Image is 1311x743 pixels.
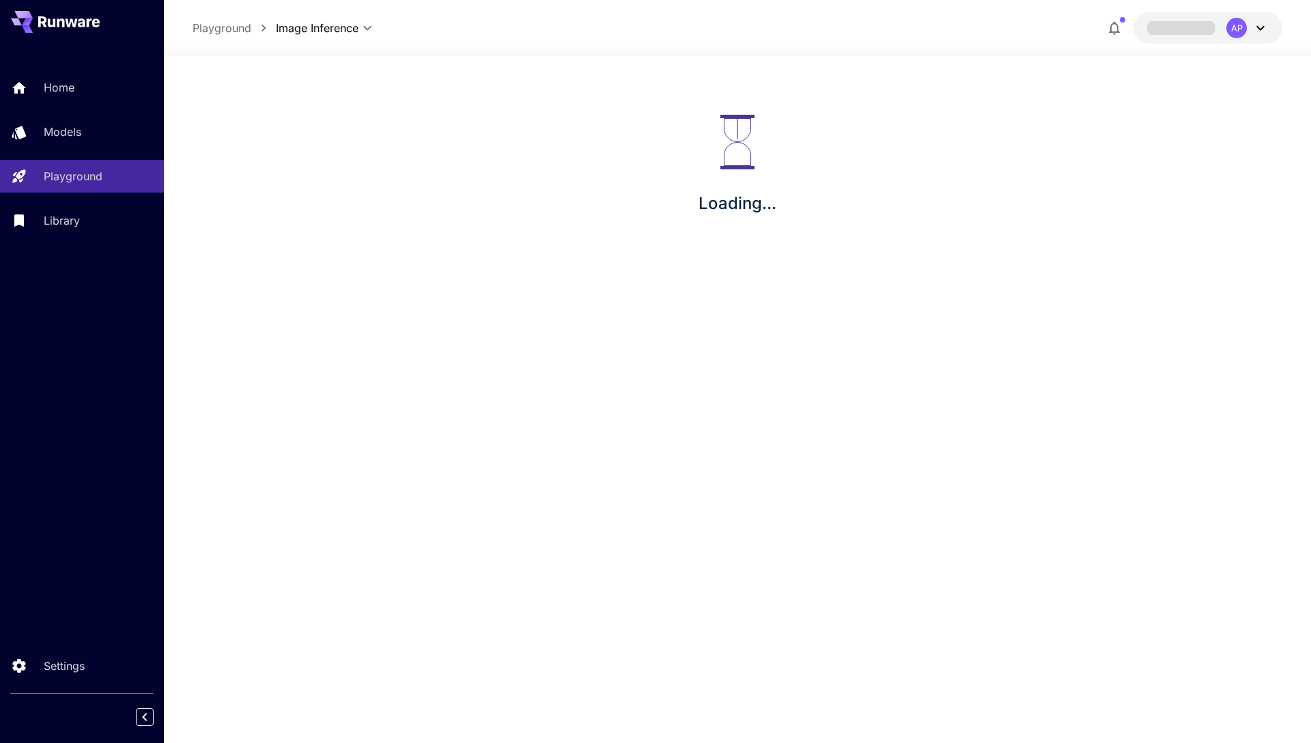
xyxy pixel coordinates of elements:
[1226,18,1247,38] div: AP
[193,20,251,36] a: Playground
[146,705,164,729] div: Collapse sidebar
[136,708,154,726] button: Collapse sidebar
[44,212,80,229] p: Library
[1133,12,1282,44] button: AP
[44,79,74,96] p: Home
[193,20,276,36] nav: breadcrumb
[44,658,85,674] p: Settings
[699,191,776,216] p: Loading...
[44,124,81,140] p: Models
[44,168,102,184] p: Playground
[276,20,358,36] span: Image Inference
